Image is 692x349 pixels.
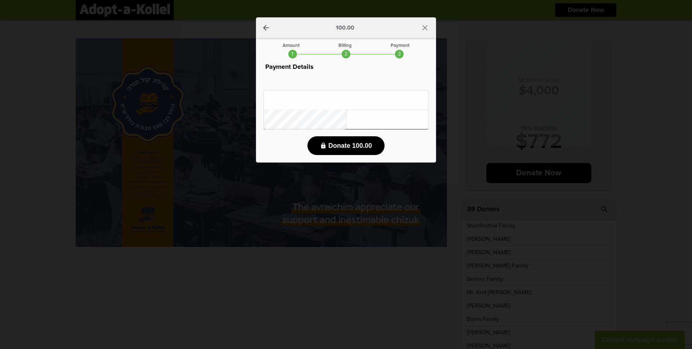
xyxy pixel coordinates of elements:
[336,25,354,31] p: 100.00
[421,23,429,32] i: close
[391,43,409,48] div: Payment
[283,43,300,48] div: Amount
[262,23,270,32] a: arrow_back
[263,62,429,72] p: Payment Details
[307,136,385,155] button: lock Donate 100.00
[320,142,327,149] i: lock
[328,142,372,150] span: Donate 100.00
[342,50,350,58] div: 2
[338,43,352,48] div: Billing
[395,50,404,58] div: 3
[288,50,297,58] div: 1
